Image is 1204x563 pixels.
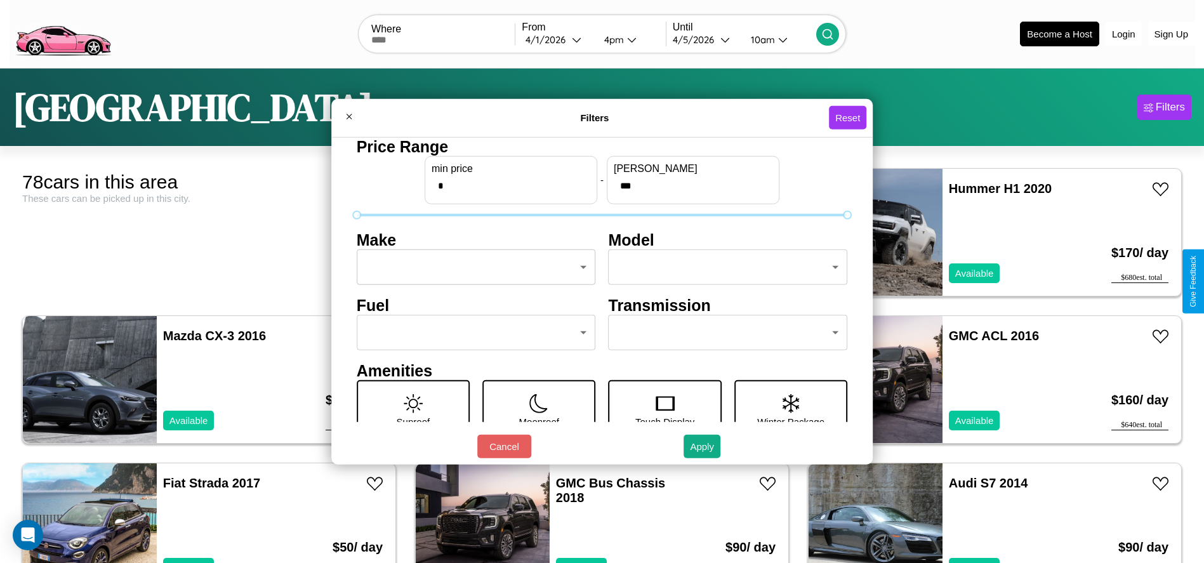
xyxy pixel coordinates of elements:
button: Cancel [477,435,531,458]
button: 10am [741,33,816,46]
a: GMC Bus Chassis 2018 [556,476,665,505]
p: - [600,171,604,189]
div: 78 cars in this area [22,171,396,193]
div: 4 / 5 / 2026 [673,34,720,46]
div: Filters [1156,101,1185,114]
img: logo [10,6,116,59]
label: From [522,22,665,33]
button: Apply [684,435,720,458]
button: Reset [829,106,866,129]
a: GMC ACL 2016 [949,329,1039,343]
a: Mazda CX-3 2016 [163,329,266,343]
div: Open Intercom Messenger [13,520,43,550]
label: Until [673,22,816,33]
button: 4/1/2026 [522,33,593,46]
div: 4 / 1 / 2026 [526,34,572,46]
button: Login [1106,22,1142,46]
div: These cars can be picked up in this city. [22,193,396,204]
label: min price [432,162,590,174]
h3: $ 170 / day [1111,233,1168,273]
label: Where [371,23,515,35]
button: 4pm [594,33,666,46]
h4: Filters [361,112,829,123]
h4: Amenities [357,361,848,380]
button: Filters [1137,95,1191,120]
h4: Model [609,230,848,249]
p: Available [169,412,208,429]
div: $ 640 est. total [1111,420,1168,430]
p: Sunroof [397,413,430,430]
div: $ 680 est. total [1111,273,1168,283]
div: 10am [744,34,778,46]
h4: Price Range [357,137,848,156]
h1: [GEOGRAPHIC_DATA] [13,81,373,133]
div: Give Feedback [1189,256,1198,307]
h4: Transmission [609,296,848,314]
p: Available [955,412,994,429]
h4: Fuel [357,296,596,314]
button: Become a Host [1020,22,1099,46]
p: Winter Package [757,413,824,430]
a: Hummer H1 2020 [949,182,1052,195]
p: Touch Display [635,413,694,430]
div: 4pm [598,34,627,46]
button: Sign Up [1148,22,1194,46]
a: Audi S7 2014 [949,476,1028,490]
a: Fiat Strada 2017 [163,476,260,490]
div: $ 800 est. total [326,420,383,430]
h3: $ 160 / day [1111,380,1168,420]
p: Available [955,265,994,282]
h4: Make [357,230,596,249]
label: [PERSON_NAME] [614,162,772,174]
h3: $ 200 / day [326,380,383,420]
p: Moonroof [519,413,559,430]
